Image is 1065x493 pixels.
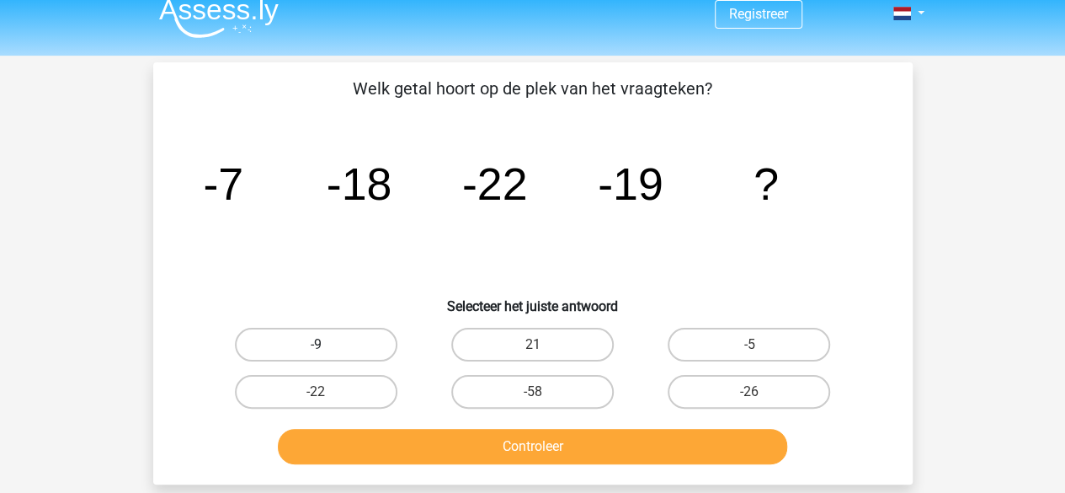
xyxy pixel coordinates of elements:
tspan: -22 [461,158,527,209]
tspan: -19 [598,158,663,209]
label: -22 [235,375,397,409]
tspan: -7 [203,158,243,209]
p: Welk getal hoort op de plek van het vraagteken? [180,76,886,101]
tspan: ? [753,158,779,209]
label: -9 [235,328,397,362]
h6: Selecteer het juiste antwoord [180,285,886,314]
label: -58 [451,375,614,409]
label: -26 [668,375,830,409]
label: 21 [451,328,614,362]
tspan: -18 [326,158,391,209]
label: -5 [668,328,830,362]
button: Controleer [278,429,787,464]
a: Registreer [729,6,788,22]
